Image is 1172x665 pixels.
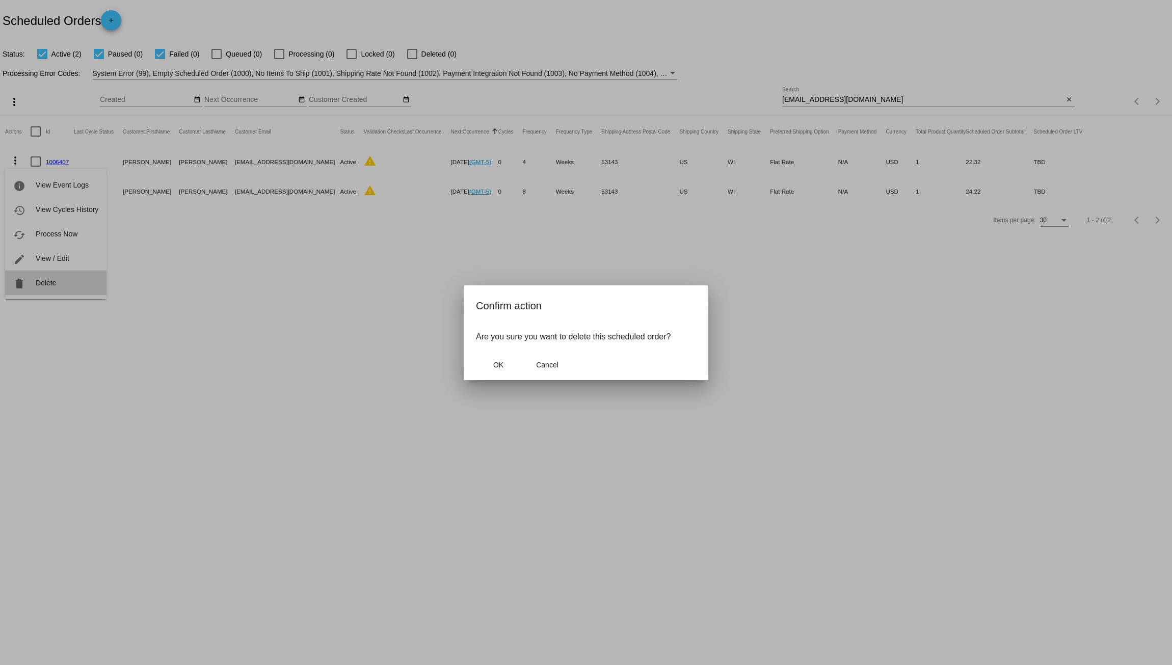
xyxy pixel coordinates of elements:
[476,298,696,314] h2: Confirm action
[525,356,570,374] button: Close dialog
[476,332,696,341] p: Are you sure you want to delete this scheduled order?
[536,361,558,369] span: Cancel
[493,361,503,369] span: OK
[476,356,521,374] button: Close dialog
